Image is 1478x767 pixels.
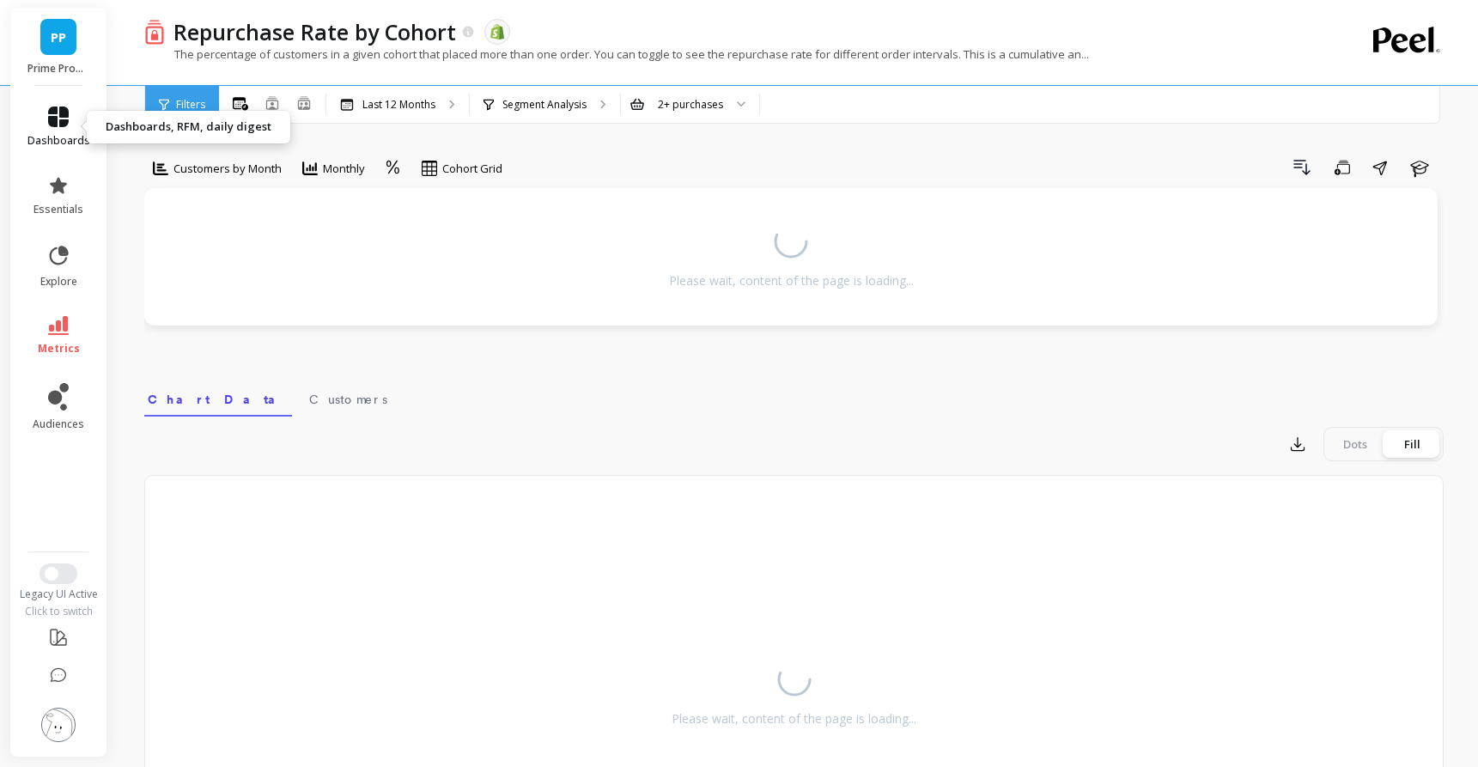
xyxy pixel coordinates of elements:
[40,275,77,289] span: explore
[41,708,76,742] img: profile picture
[33,203,83,216] span: essentials
[27,62,90,76] p: Prime Prometics™
[38,342,80,356] span: metrics
[144,46,1089,62] p: The percentage of customers in a given cohort that placed more than one order. You can toggle to ...
[10,587,107,601] div: Legacy UI Active
[323,161,365,177] span: Monthly
[362,98,435,112] p: Last 12 Months
[27,134,90,148] span: dashboards
[669,272,914,289] div: Please wait, content of the page is loading...
[1327,430,1384,458] div: Dots
[148,391,289,408] span: Chart Data
[502,98,587,112] p: Segment Analysis
[672,710,916,727] div: Please wait, content of the page is loading...
[33,417,84,431] span: audiences
[144,19,165,44] img: header icon
[1384,430,1440,458] div: Fill
[10,605,107,618] div: Click to switch
[309,391,387,408] span: Customers
[144,377,1444,417] nav: Tabs
[51,27,66,47] span: PP
[173,17,456,46] p: Repurchase Rate by Cohort
[442,161,502,177] span: Cohort Grid
[40,563,77,584] button: Switch to New UI
[173,161,282,177] span: Customers by Month
[490,24,505,40] img: api.shopify.svg
[176,98,205,112] span: Filters
[658,96,723,113] div: 2+ purchases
